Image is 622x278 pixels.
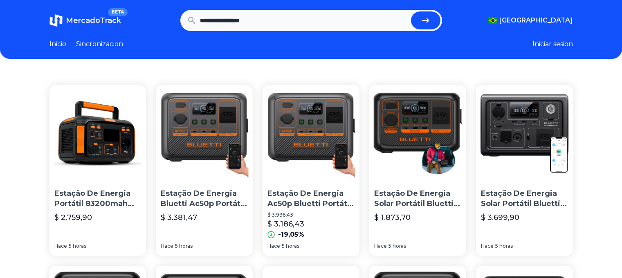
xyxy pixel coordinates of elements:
span: 5 horas [175,243,193,249]
span: Hace [54,243,67,249]
button: [GEOGRAPHIC_DATA] [488,16,573,25]
img: Brasil [488,17,498,24]
img: Estação De Energia Portátil 83200mah Senoidal Pura 1000w [49,85,146,182]
p: Estação De Energia Solar Portátil Bluetti 300w/230wh Ac2p [374,188,461,209]
p: Estação De Energia Ac50p Bluetti Portátil 504wh 700w Potente [267,188,355,209]
p: $ 3.381,47 [161,212,197,223]
img: Estação De Energia Solar Portátil Bluetti 600w/268wh Eb3a [476,85,573,182]
img: Estação De Energia Ac50p Bluetti Portátil 504wh 700w Potente [263,85,359,182]
a: Estação De Energia Bluetti Ac50p Portátil 504wh 700w PotenteEstação De Energia Bluetti Ac50p Port... [156,85,253,256]
p: Estação De Energia Portátil 83200mah Senoidal Pura 1000w [54,188,141,209]
img: MercadoTrack [49,14,63,27]
p: $ 3.186,43 [267,218,304,230]
p: $ 3.936,43 [267,212,355,218]
a: Estação De Energia Solar Portátil Bluetti 600w/268wh Eb3a Estação De Energia Solar Portátil Bluet... [476,85,573,256]
a: MercadoTrackBETA [49,14,121,27]
span: 5 horas [388,243,406,249]
p: $ 3.699,90 [481,212,519,223]
img: Estação De Energia Bluetti Ac50p Portátil 504wh 700w Potente [156,85,253,182]
p: Estação De Energia Bluetti Ac50p Portátil 504wh 700w Potente [161,188,248,209]
button: Iniciar sesion [532,39,573,49]
p: Estação De Energia Solar Portátil Bluetti 600w/268wh Eb3a [481,188,568,209]
a: Estação De Energia Ac50p Bluetti Portátil 504wh 700w PotenteEstação De Energia Ac50p Bluetti Port... [263,85,359,256]
img: Estação De Energia Solar Portátil Bluetti 300w/230wh Ac2p [369,85,466,182]
span: 5 horas [495,243,513,249]
span: Hace [161,243,173,249]
p: -19,05% [278,230,304,240]
a: Inicio [49,39,66,49]
a: Estação De Energia Solar Portátil Bluetti 300w/230wh Ac2pEstação De Energia Solar Portátil Bluett... [369,85,466,256]
span: MercadoTrack [66,16,121,25]
span: 5 horas [69,243,86,249]
a: Sincronizacion [76,39,123,49]
span: Hace [374,243,387,249]
span: [GEOGRAPHIC_DATA] [499,16,573,25]
a: Estação De Energia Portátil 83200mah Senoidal Pura 1000wEstação De Energia Portátil 83200mah Seno... [49,85,146,256]
span: Hace [481,243,494,249]
span: Hace [267,243,280,249]
span: 5 horas [282,243,299,249]
span: BETA [108,8,127,16]
p: $ 1.873,70 [374,212,411,223]
p: $ 2.759,90 [54,212,92,223]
